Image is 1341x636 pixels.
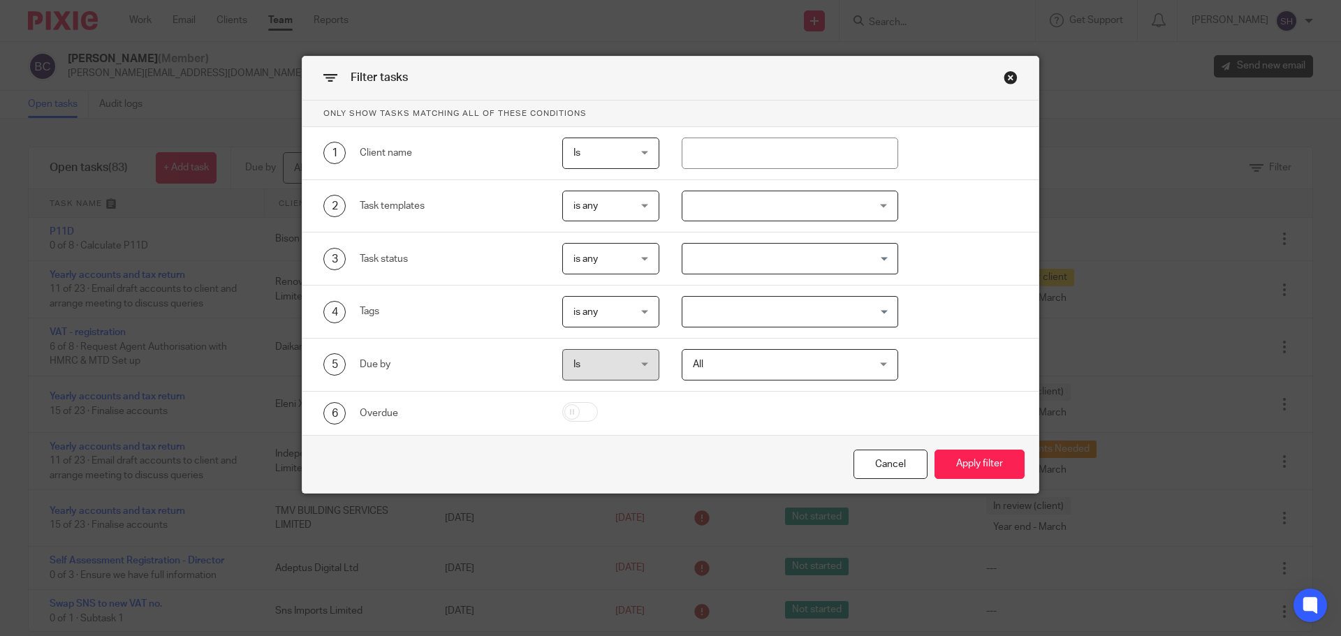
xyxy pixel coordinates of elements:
[684,299,891,324] input: Search for option
[573,254,598,264] span: is any
[573,201,598,211] span: is any
[682,296,899,327] div: Search for option
[360,406,541,420] div: Overdue
[1004,71,1018,84] div: Close this dialog window
[323,195,346,217] div: 2
[323,301,346,323] div: 4
[573,360,580,369] span: Is
[360,304,541,318] div: Tags
[323,353,346,376] div: 5
[323,248,346,270] div: 3
[573,148,580,158] span: Is
[684,246,891,271] input: Search for option
[360,199,541,213] div: Task templates
[935,450,1025,480] button: Apply filter
[573,307,598,317] span: is any
[323,142,346,164] div: 1
[682,243,899,274] div: Search for option
[360,252,541,266] div: Task status
[360,357,541,371] div: Due by
[853,450,928,480] div: Close this dialog window
[302,101,1039,127] p: Only show tasks matching all of these conditions
[693,360,703,369] span: All
[323,402,346,424] div: 6
[360,146,541,160] div: Client name
[351,72,408,83] span: Filter tasks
